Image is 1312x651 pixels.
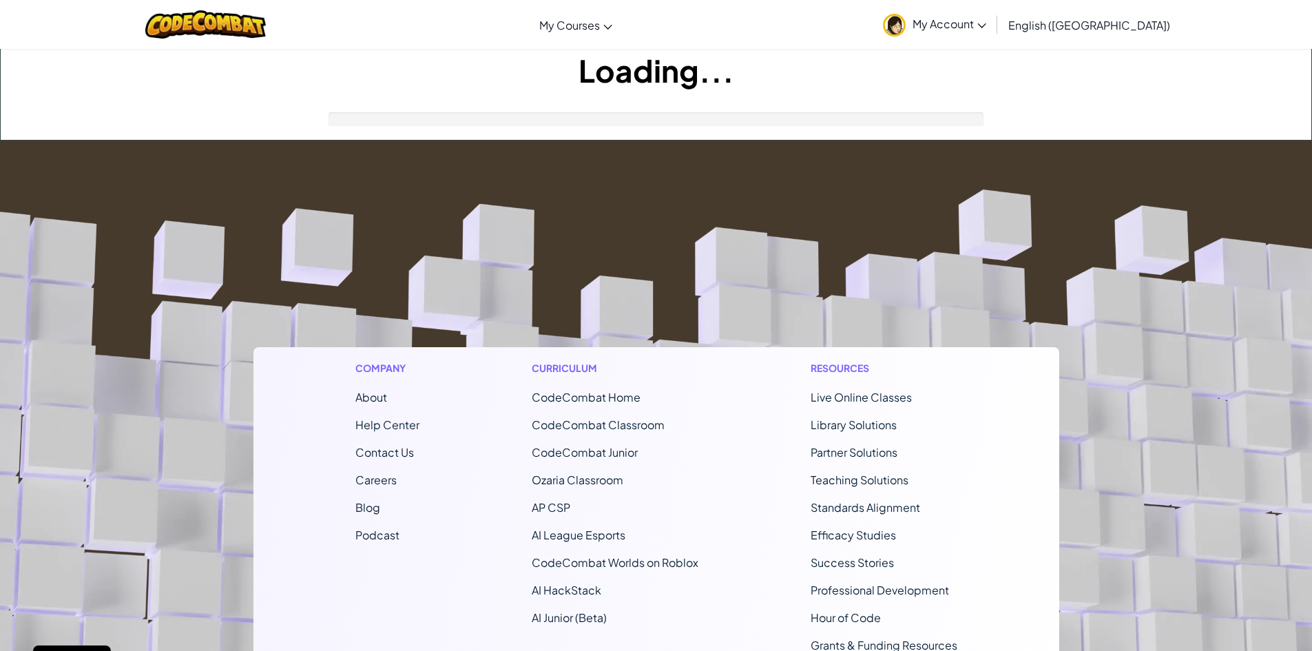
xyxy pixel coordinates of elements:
span: My Account [913,17,986,31]
a: Help Center [355,417,419,432]
h1: Resources [811,361,957,375]
a: CodeCombat Worlds on Roblox [532,555,698,570]
a: About [355,390,387,404]
h1: Loading... [1,49,1311,92]
a: AI HackStack [532,583,601,597]
a: CodeCombat Classroom [532,417,665,432]
span: My Courses [539,18,600,32]
a: Professional Development [811,583,949,597]
a: Success Stories [811,555,894,570]
a: English ([GEOGRAPHIC_DATA]) [1001,6,1177,43]
a: Podcast [355,528,399,542]
a: AI Junior (Beta) [532,610,607,625]
a: Library Solutions [811,417,897,432]
a: AP CSP [532,500,570,515]
a: Blog [355,500,380,515]
a: Ozaria Classroom [532,473,623,487]
a: Live Online Classes [811,390,912,404]
img: CodeCombat logo [145,10,266,39]
a: Partner Solutions [811,445,897,459]
a: Careers [355,473,397,487]
a: Teaching Solutions [811,473,908,487]
a: My Courses [532,6,619,43]
h1: Curriculum [532,361,698,375]
span: English ([GEOGRAPHIC_DATA]) [1008,18,1170,32]
span: CodeCombat Home [532,390,641,404]
a: Efficacy Studies [811,528,896,542]
a: Standards Alignment [811,500,920,515]
span: Contact Us [355,445,414,459]
img: avatar [883,14,906,37]
a: My Account [876,3,993,46]
a: CodeCombat Junior [532,445,638,459]
a: AI League Esports [532,528,625,542]
h1: Company [355,361,419,375]
a: Hour of Code [811,610,881,625]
